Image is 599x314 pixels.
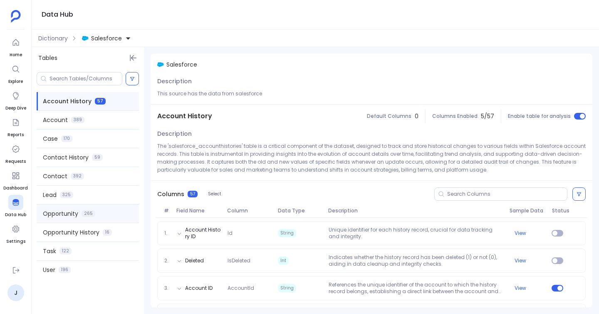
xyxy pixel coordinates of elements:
[325,227,506,240] p: Unique identifier for each history record, crucial for data tracking and integrity.
[166,60,197,69] span: Salesforce
[157,77,192,85] span: Description
[161,207,173,214] span: #
[8,62,23,85] a: Explore
[5,158,26,165] span: Requests
[5,105,26,112] span: Deep Dive
[325,282,506,295] p: References the unique identifier of the account to which the history record belongs, establishing...
[224,230,275,237] span: Id
[157,190,184,198] span: Columns
[185,285,213,292] button: Account ID
[43,209,78,218] span: Opportunity
[5,212,26,218] span: Data Hub
[157,61,164,68] img: salesforce.svg
[157,111,212,121] span: Account History
[103,229,112,236] span: 16
[43,228,99,237] span: Opportunity History
[506,207,548,214] span: Sample Data
[549,207,566,214] span: Status
[5,88,26,112] a: Deep Dive
[173,207,224,214] span: Field Name
[5,142,26,165] a: Requests
[80,32,133,45] button: Salesforce
[71,117,84,123] span: 389
[11,10,21,22] img: petavue logo
[8,52,23,58] span: Home
[7,284,24,301] a: J
[161,257,173,264] span: 2.
[91,34,122,42] span: Salesforce
[224,285,275,292] span: AccountId
[50,75,122,82] input: Search Tables/Columns
[43,97,92,105] span: Account History
[447,191,567,197] input: Search Columns
[71,173,84,179] span: 392
[481,112,494,120] span: 5 / 57
[38,34,68,42] span: Dictionary
[59,267,71,273] span: 196
[278,229,296,237] span: String
[5,195,26,218] a: Data Hub
[278,284,296,292] span: String
[515,230,526,237] button: View
[161,285,173,292] span: 3.
[325,207,506,214] span: Description
[188,191,198,197] span: 57
[515,257,526,264] button: View
[161,230,173,237] span: 1.
[185,257,204,264] button: Deleted
[185,227,220,240] button: Account History ID
[275,207,325,214] span: Data Type
[6,238,25,245] span: Settings
[82,210,95,217] span: 265
[95,98,106,105] span: 57
[157,130,192,138] span: Description
[367,113,411,120] span: Default Columns
[325,254,506,267] p: Indicates whether the history record has been deleted (1) or not (0), aiding in data cleanup and ...
[127,52,139,64] button: Hide Tables
[203,189,227,199] button: Select
[43,172,67,180] span: Contact
[82,35,89,42] img: salesforce.svg
[8,35,23,58] a: Home
[43,153,89,162] span: Contact History
[7,115,24,138] a: Reports
[224,207,275,214] span: Column
[6,222,25,245] a: Settings
[32,47,144,69] div: Tables
[508,113,571,120] span: Enable table for analysis
[415,112,418,120] span: 0
[157,142,586,174] p: The 'salesforce_accounthistories' table is a critical component of the dataset, designed to track...
[43,247,56,255] span: Task
[3,168,28,192] a: Dashboard
[157,90,586,97] p: This source has the data from salesforce
[515,285,526,292] button: View
[8,78,23,85] span: Explore
[3,185,28,192] span: Dashboard
[43,135,58,143] span: Case
[43,116,68,124] span: Account
[59,248,72,254] span: 122
[60,192,73,198] span: 325
[42,9,73,20] h1: Data Hub
[278,257,289,265] span: Int
[61,135,72,142] span: 170
[92,154,103,161] span: 59
[43,266,55,274] span: User
[7,132,24,138] span: Reports
[224,257,275,264] span: IsDeleted
[432,113,478,120] span: Columns Enabled
[43,191,57,199] span: Lead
